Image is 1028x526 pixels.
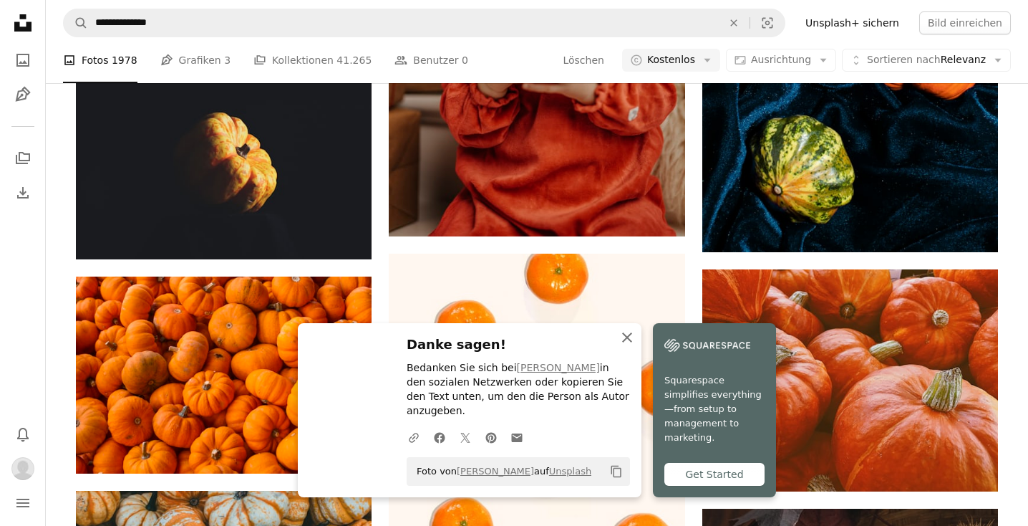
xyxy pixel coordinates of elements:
[407,335,630,355] h3: Danke sagen!
[9,144,37,173] a: Kollektionen
[76,277,372,474] img: orangefarbene kürbispflanze lot
[224,52,231,68] span: 3
[702,374,998,387] a: orangefarbenes und grünes Gemüse auf braunem Holztisch
[549,466,591,477] a: Unsplash
[718,9,750,37] button: Löschen
[76,62,372,259] img: orangefarbener Kürbis auf schwarzem Hintergrund
[9,9,37,40] a: Startseite — Unsplash
[604,459,629,484] button: In die Zwischenablage kopieren
[76,368,372,381] a: orangefarbene kürbispflanze lot
[452,423,478,451] a: Auf Twitter teilen
[478,423,504,451] a: Auf Pinterest teilen
[336,52,372,68] span: 41.265
[750,9,785,37] button: Visuelle Suche
[427,423,452,451] a: Auf Facebook teilen
[664,335,750,356] img: file-1747939142011-51e5cc87e3c9
[622,49,720,72] button: Kostenlos
[409,460,591,483] span: Foto von auf
[664,463,765,486] div: Get Started
[9,454,37,483] button: Profil
[9,80,37,109] a: Grafiken
[160,37,231,83] a: Grafiken 3
[253,37,372,83] a: Kollektionen 41.265
[9,489,37,517] button: Menü
[653,323,776,497] a: Squarespace simplifies everything—from setup to management to marketing.Get Started
[462,52,468,68] span: 0
[11,457,34,480] img: Avatar von Benutzer Christine Boussios
[867,53,986,67] span: Relevanz
[63,9,785,37] form: Finden Sie Bildmaterial auf der ganzen Webseite
[394,37,468,83] a: Benutzer 0
[919,11,1011,34] button: Bild einreichen
[407,361,630,419] p: Bedanken Sie sich bei in den sozialen Netzwerken oder kopieren Sie den Text unten, um den die Per...
[664,373,765,445] span: Squarespace simplifies everything—from setup to management to marketing.
[702,269,998,492] img: orangefarbenes und grünes Gemüse auf braunem Holztisch
[842,49,1011,72] button: Sortieren nachRelevanz
[76,153,372,166] a: orangefarbener Kürbis auf schwarzem Hintergrund
[64,9,88,37] button: Unsplash suchen
[647,53,695,67] span: Kostenlos
[517,362,600,373] a: [PERSON_NAME]
[9,178,37,207] a: Bisherige Downloads
[9,46,37,75] a: Fotos
[867,54,941,65] span: Sortieren nach
[562,49,604,72] button: Löschen
[751,54,811,65] span: Ausrichtung
[9,420,37,449] button: Benachrichtigungen
[797,11,908,34] a: Unsplash+ sichern
[504,423,530,451] a: Via E-Mail teilen teilen
[457,466,534,477] a: [PERSON_NAME]
[726,49,836,72] button: Ausrichtung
